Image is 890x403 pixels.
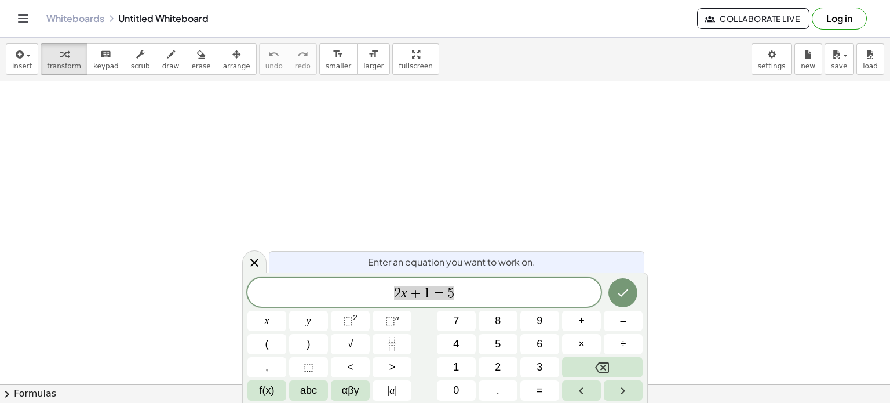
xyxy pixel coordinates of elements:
[289,311,328,331] button: y
[537,313,542,329] span: 9
[343,315,353,326] span: ⬚
[307,313,311,329] span: y
[331,380,370,401] button: Greek alphabet
[453,336,459,352] span: 4
[373,334,411,354] button: Fraction
[307,336,311,352] span: )
[697,8,809,29] button: Collaborate Live
[453,383,459,398] span: 0
[289,43,317,75] button: redoredo
[752,43,792,75] button: settings
[260,383,275,398] span: f(x)
[831,62,847,70] span: save
[295,62,311,70] span: redo
[399,62,432,70] span: fullscreen
[265,313,269,329] span: x
[6,43,38,75] button: insert
[289,334,328,354] button: )
[407,286,424,300] span: +
[156,43,186,75] button: draw
[93,62,119,70] span: keypad
[437,357,476,377] button: 1
[12,62,32,70] span: insert
[447,286,454,300] span: 5
[401,285,407,300] var: x
[394,286,401,300] span: 2
[608,278,637,307] button: Done
[289,357,328,377] button: Placeholder
[437,311,476,331] button: 7
[348,336,353,352] span: √
[395,313,399,322] sup: n
[247,357,286,377] button: ,
[268,48,279,61] i: undo
[297,48,308,61] i: redo
[265,336,269,352] span: (
[825,43,854,75] button: save
[331,357,370,377] button: Less than
[479,311,517,331] button: 8
[125,43,156,75] button: scrub
[479,380,517,401] button: .
[342,383,359,398] span: αβγ
[424,286,431,300] span: 1
[162,62,180,70] span: draw
[707,13,800,24] span: Collaborate Live
[100,48,111,61] i: keyboard
[259,43,289,75] button: undoundo
[495,336,501,352] span: 5
[357,43,390,75] button: format_sizelarger
[265,62,283,70] span: undo
[520,357,559,377] button: 3
[537,360,542,375] span: 3
[47,62,81,70] span: transform
[604,380,643,401] button: Right arrow
[87,43,125,75] button: keyboardkeypad
[562,380,601,401] button: Left arrow
[331,334,370,354] button: Square root
[385,315,395,326] span: ⬚
[495,313,501,329] span: 8
[520,334,559,354] button: 6
[453,313,459,329] span: 7
[578,336,585,352] span: ×
[363,62,384,70] span: larger
[347,360,353,375] span: <
[319,43,358,75] button: format_sizesmaller
[578,313,585,329] span: +
[265,360,268,375] span: ,
[223,62,250,70] span: arrange
[479,357,517,377] button: 2
[812,8,867,30] button: Log in
[247,311,286,331] button: x
[14,9,32,28] button: Toggle navigation
[562,311,601,331] button: Plus
[604,334,643,354] button: Divide
[388,383,397,398] span: a
[392,43,439,75] button: fullscreen
[289,380,328,401] button: Alphabet
[479,334,517,354] button: 5
[437,380,476,401] button: 0
[758,62,786,70] span: settings
[368,255,535,269] span: Enter an equation you want to work on.
[537,383,543,398] span: =
[373,357,411,377] button: Greater than
[326,62,351,70] span: smaller
[373,311,411,331] button: Superscript
[794,43,822,75] button: new
[247,334,286,354] button: (
[247,380,286,401] button: Functions
[304,360,313,375] span: ⬚
[520,380,559,401] button: Equals
[131,62,150,70] span: scrub
[373,380,411,401] button: Absolute value
[856,43,884,75] button: load
[217,43,257,75] button: arrange
[389,360,395,375] span: >
[333,48,344,61] i: format_size
[801,62,815,70] span: new
[621,336,626,352] span: ÷
[604,311,643,331] button: Minus
[863,62,878,70] span: load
